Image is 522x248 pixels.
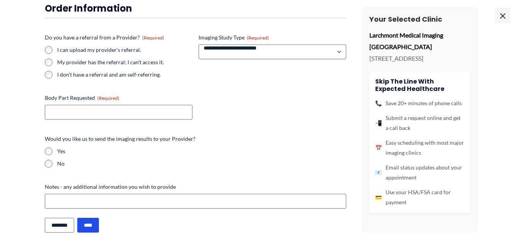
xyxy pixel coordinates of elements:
[57,147,346,155] label: Yes
[97,95,119,101] span: (Required)
[45,2,346,14] h3: Order Information
[375,162,464,183] li: Email status updates about your appointment
[375,187,464,207] li: Use your HSA/FSA card for payment
[375,113,464,133] li: Submit a request online and get a call back
[369,53,470,64] p: [STREET_ADDRESS]
[375,98,382,108] span: 📞
[57,71,192,79] label: I don't have a referral and am self-referring.
[45,94,192,102] label: Body Part Requested
[57,46,192,54] label: I can upload my provider's referral.
[375,138,464,158] li: Easy scheduling with most major imaging clinics
[375,77,464,92] h4: Skip the line with Expected Healthcare
[495,8,510,23] span: ×
[45,135,196,143] legend: Would you like us to send the imaging results to your Provider?
[375,118,382,128] span: 📲
[369,29,470,52] p: Larchmont Medical Imaging [GEOGRAPHIC_DATA]
[375,143,382,153] span: 📅
[247,35,269,41] span: (Required)
[142,35,164,41] span: (Required)
[375,192,382,202] span: 💳
[57,58,192,66] label: My provider has the referral; I can't access it.
[199,34,346,41] label: Imaging Study Type
[45,183,346,191] label: Notes - any additional information you wish to provide
[375,98,464,108] li: Save 20+ minutes of phone calls
[57,160,346,168] label: No
[369,15,470,24] h3: Your Selected Clinic
[375,168,382,178] span: 📧
[45,34,164,41] legend: Do you have a referral from a Provider?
